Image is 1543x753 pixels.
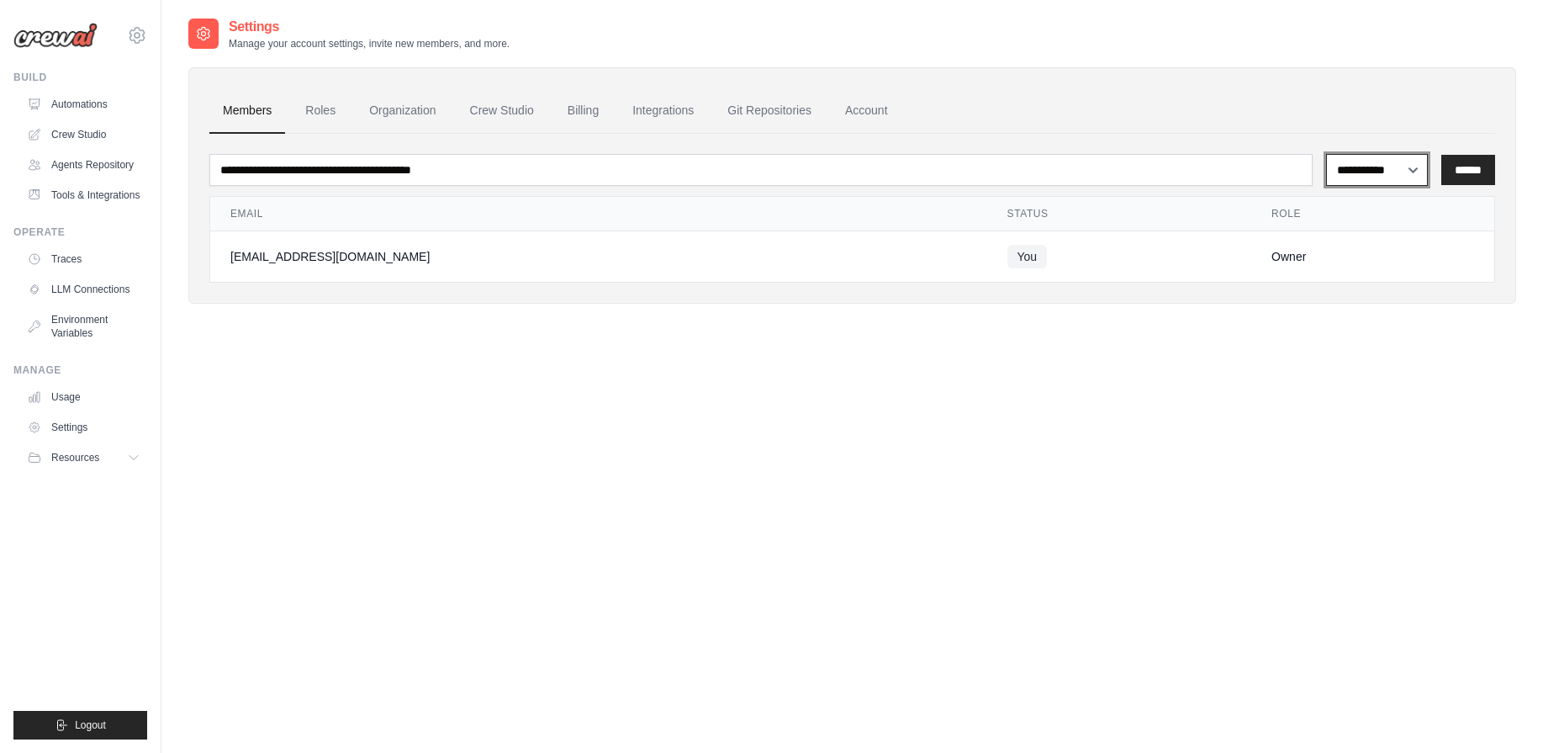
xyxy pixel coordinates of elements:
[20,182,147,209] a: Tools & Integrations
[20,306,147,347] a: Environment Variables
[13,711,147,740] button: Logout
[20,121,147,148] a: Crew Studio
[209,88,285,134] a: Members
[20,444,147,471] button: Resources
[13,71,147,84] div: Build
[987,197,1252,231] th: Status
[75,719,106,732] span: Logout
[20,151,147,178] a: Agents Repository
[229,37,510,50] p: Manage your account settings, invite new members, and more.
[619,88,707,134] a: Integrations
[714,88,825,134] a: Git Repositories
[20,246,147,273] a: Traces
[13,23,98,48] img: Logo
[20,414,147,441] a: Settings
[1271,248,1474,265] div: Owner
[13,363,147,377] div: Manage
[832,88,901,134] a: Account
[20,384,147,411] a: Usage
[229,17,510,37] h2: Settings
[1007,245,1048,268] span: You
[356,88,449,134] a: Organization
[13,225,147,239] div: Operate
[457,88,547,134] a: Crew Studio
[20,91,147,118] a: Automations
[1251,197,1494,231] th: Role
[292,88,349,134] a: Roles
[51,451,99,464] span: Resources
[20,276,147,303] a: LLM Connections
[230,248,967,265] div: [EMAIL_ADDRESS][DOMAIN_NAME]
[210,197,987,231] th: Email
[554,88,612,134] a: Billing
